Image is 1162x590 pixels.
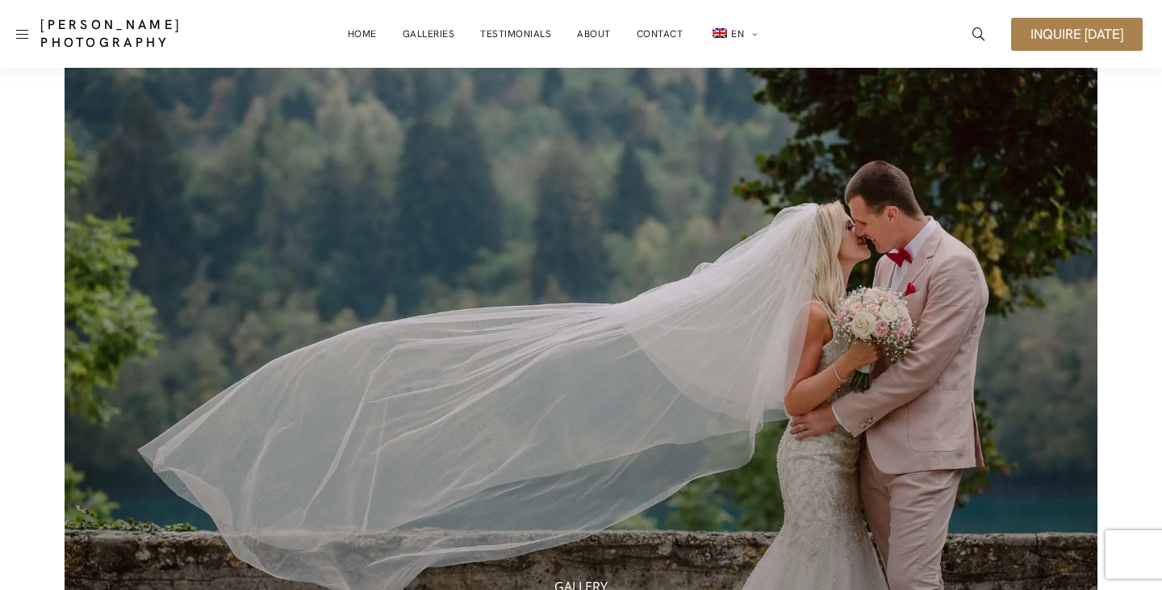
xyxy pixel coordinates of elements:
a: Galleries [403,18,455,50]
a: About [577,18,611,50]
a: [PERSON_NAME] Photography [40,16,229,52]
a: Inquire [DATE] [1011,18,1143,51]
a: Testimonials [480,18,551,50]
img: EN [713,28,727,38]
a: icon-magnifying-glass34 [964,19,993,48]
a: Contact [637,18,683,50]
a: Home [348,18,377,50]
a: en_GBEN [708,18,758,51]
span: EN [731,27,744,40]
span: Inquire [DATE] [1030,27,1123,41]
